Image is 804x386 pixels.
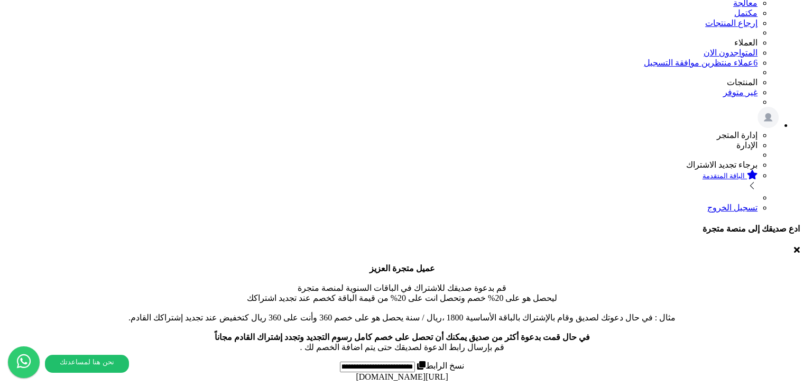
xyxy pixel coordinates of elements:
[707,203,757,212] a: تسجيل الخروج
[704,48,757,57] a: المتواجدون الان
[717,131,757,140] span: إدارة المتجر
[644,58,757,67] a: 6عملاء منتظرين موافقة التسجيل
[753,58,757,67] span: 6
[705,19,757,27] a: إرجاع المنتجات
[4,38,757,48] li: العملاء
[723,88,757,97] a: غير متوفر
[4,160,757,170] li: برجاء تجديد الاشتراك
[215,333,590,342] b: في حال قمت بدعوة أكثر من صديق يمكنك أن تحصل على خصم كامل رسوم التجديد وتجدد إشتراك القادم مجاناً
[4,263,800,352] p: قم بدعوة صديقك للاشتراك في الباقات السنوية لمنصة متجرة ليحصل هو على 20% خصم وتحصل انت على 20% من ...
[4,170,757,193] a: الباقة المتقدمة
[4,140,757,150] li: الإدارة
[4,372,800,382] div: [URL][DOMAIN_NAME]
[415,361,464,370] label: نسخ الرابط
[4,224,800,234] h4: ادع صديقك إلى منصة متجرة
[734,8,757,17] a: مكتمل
[4,77,757,87] li: المنتجات
[703,172,745,180] small: الباقة المتقدمة
[369,264,435,273] b: عميل متجرة العزيز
